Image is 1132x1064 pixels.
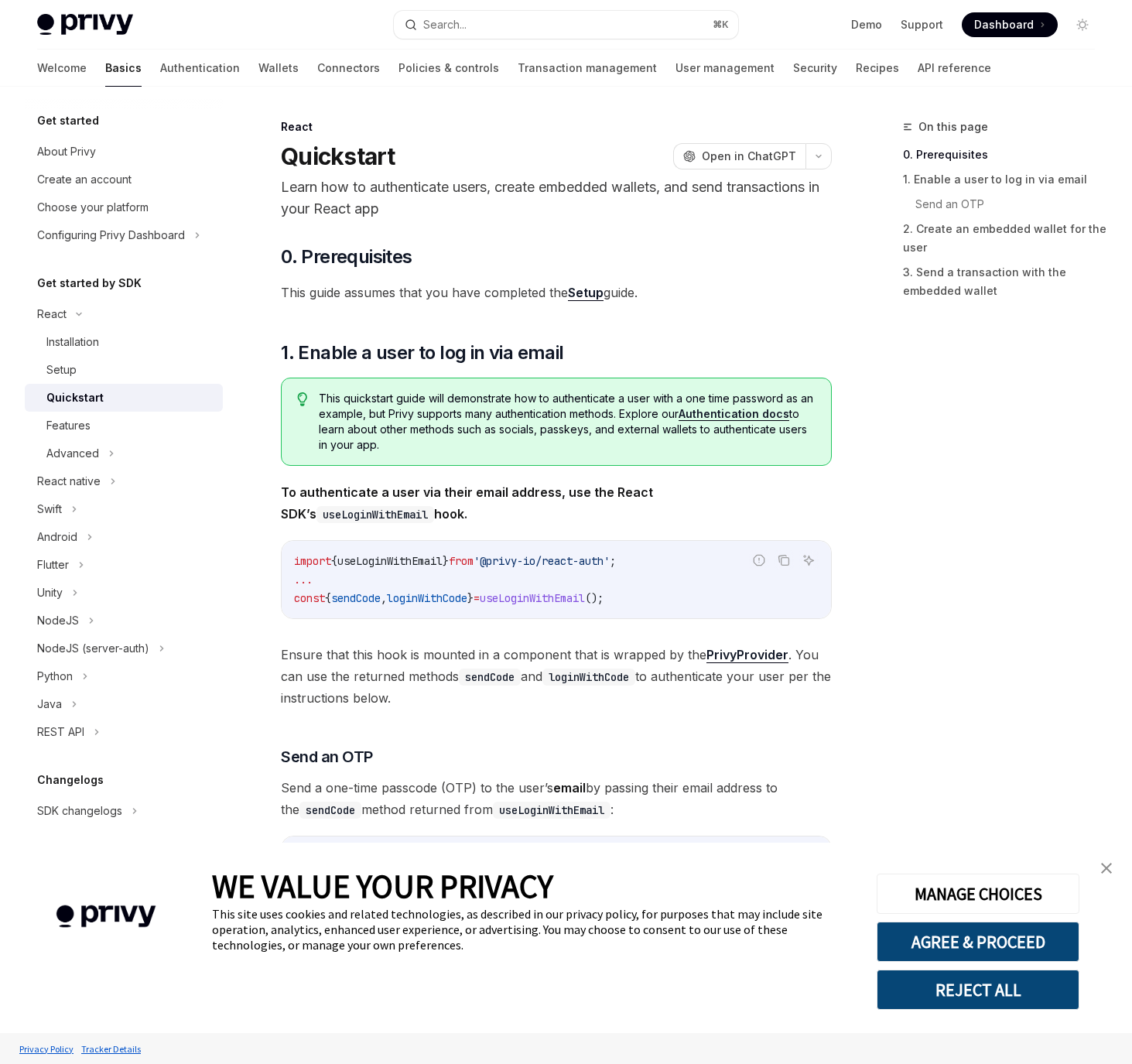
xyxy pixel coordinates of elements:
svg: Tip [297,392,308,406]
span: Dashboard [974,17,1034,33]
div: NodeJS [37,611,79,630]
span: ; [610,554,616,568]
a: Setup [25,356,223,384]
button: Copy the contents from the code block [774,550,794,570]
a: Quickstart [25,384,223,412]
a: Tracker Details [77,1035,145,1062]
button: AGREE & PROCEED [877,922,1079,962]
span: This quickstart guide will demonstrate how to authenticate a user with a one time password as an ... [319,391,816,453]
strong: To authenticate a user via their email address, use the React SDK’s hook. [281,484,653,522]
span: Open in ChatGPT [702,149,796,164]
div: Flutter [37,556,69,574]
div: About Privy [37,142,96,161]
div: Create an account [37,170,132,189]
a: 0. Prerequisites [903,142,1107,167]
code: sendCode [459,669,521,686]
div: React [37,305,67,323]
h1: Quickstart [281,142,395,170]
div: Advanced [46,444,99,463]
div: React [281,119,832,135]
a: Setup [568,285,604,301]
a: 1. Enable a user to log in via email [903,167,1107,192]
button: Search...⌘K [394,11,738,39]
button: Toggle dark mode [1070,12,1095,37]
code: loginWithCode [542,669,635,686]
span: , [381,591,387,605]
a: Features [25,412,223,440]
span: On this page [918,118,988,136]
span: sendCode [331,591,381,605]
span: Send a one-time passcode (OTP) to the user’s by passing their email address to the method returne... [281,777,832,820]
button: MANAGE CHOICES [877,874,1079,914]
div: This site uses cookies and related technologies, as described in our privacy policy, for purposes... [212,906,853,953]
a: Basics [105,50,142,87]
a: Demo [851,17,882,33]
a: Installation [25,328,223,356]
div: Quickstart [46,388,104,407]
a: Dashboard [962,12,1058,37]
a: Support [901,17,943,33]
div: REST API [37,723,84,741]
a: close banner [1091,853,1122,884]
a: Wallets [258,50,299,87]
button: Report incorrect code [749,550,769,570]
span: Ensure that this hook is mounted in a component that is wrapped by the . You can use the returned... [281,644,832,709]
span: 1. Enable a user to log in via email [281,340,563,365]
div: Features [46,416,91,435]
span: (); [585,591,604,605]
span: '@privy-io/react-auth' [474,554,610,568]
img: light logo [37,14,133,36]
div: React native [37,472,101,491]
p: Learn how to authenticate users, create embedded wallets, and send transactions in your React app [281,176,832,220]
span: Send an OTP [281,746,373,768]
span: { [331,554,337,568]
a: Create an account [25,166,223,193]
div: Python [37,667,73,686]
h5: Get started [37,111,99,130]
div: Unity [37,583,63,602]
a: Send an OTP [915,192,1107,217]
div: Swift [37,500,62,518]
div: Setup [46,361,77,379]
a: Connectors [317,50,380,87]
span: from [449,554,474,568]
span: This guide assumes that you have completed the guide. [281,282,832,303]
span: useLoginWithEmail [337,554,443,568]
button: REJECT ALL [877,970,1079,1010]
span: ⌘ K [713,19,729,31]
span: import [294,554,331,568]
div: Choose your platform [37,198,149,217]
span: useLoginWithEmail [480,591,585,605]
a: Authentication [160,50,240,87]
div: NodeJS (server-auth) [37,639,149,658]
div: Java [37,695,62,713]
a: User management [675,50,775,87]
span: ... [294,573,313,587]
span: } [443,554,449,568]
code: sendCode [299,802,361,819]
button: Ask AI [799,550,819,570]
div: Search... [423,15,467,34]
a: Recipes [856,50,899,87]
img: company logo [23,883,189,950]
code: useLoginWithEmail [493,802,610,819]
a: Security [793,50,837,87]
a: About Privy [25,138,223,166]
strong: email [553,780,586,795]
a: Privacy Policy [15,1035,77,1062]
h5: Get started by SDK [37,274,142,293]
button: Open in ChatGPT [673,143,805,169]
div: Configuring Privy Dashboard [37,226,185,245]
a: PrivyProvider [706,647,788,663]
a: 3. Send a transaction with the embedded wallet [903,260,1107,303]
a: Policies & controls [398,50,499,87]
a: Transaction management [518,50,657,87]
h5: Changelogs [37,771,104,789]
a: Welcome [37,50,87,87]
code: useLoginWithEmail [316,506,434,523]
img: close banner [1101,863,1112,874]
span: const [294,591,325,605]
a: 2. Create an embedded wallet for the user [903,217,1107,260]
a: Authentication docs [679,407,789,421]
div: Installation [46,333,99,351]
